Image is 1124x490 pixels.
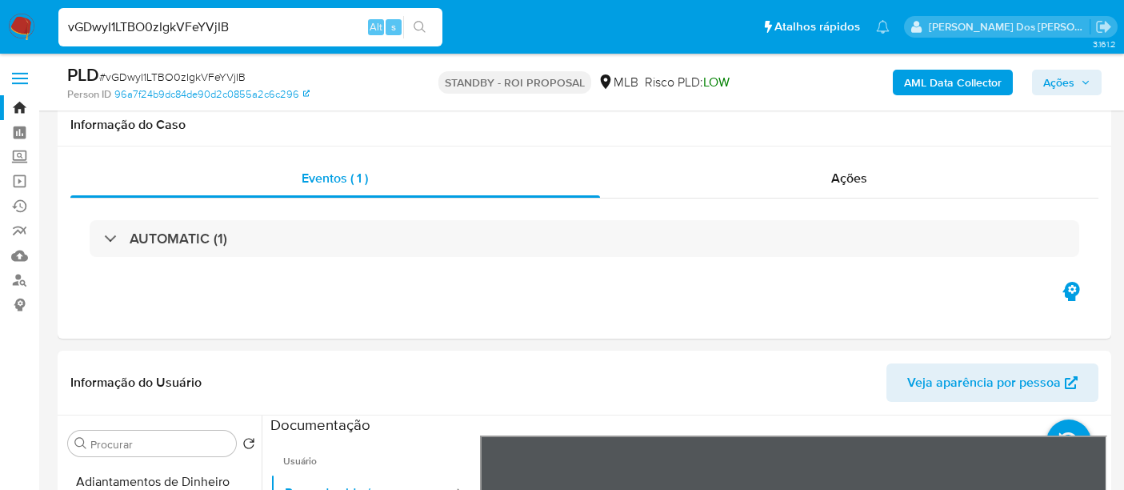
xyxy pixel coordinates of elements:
b: AML Data Collector [904,70,1002,95]
span: Alt [370,19,382,34]
div: AUTOMATIC (1) [90,220,1079,257]
b: Person ID [67,87,111,102]
b: PLD [67,62,99,87]
span: Eventos ( 1 ) [302,169,368,187]
h3: AUTOMATIC (1) [130,230,227,247]
p: renato.lopes@mercadopago.com.br [929,19,1090,34]
button: Veja aparência por pessoa [886,363,1098,402]
h1: Informação do Caso [70,117,1098,133]
a: Sair [1095,18,1112,35]
span: s [391,19,396,34]
span: Veja aparência por pessoa [907,363,1061,402]
span: Ações [831,169,867,187]
div: MLB [598,74,638,91]
button: search-icon [403,16,436,38]
a: Notificações [876,20,890,34]
span: Ações [1043,70,1074,95]
button: Retornar ao pedido padrão [242,437,255,455]
span: LOW [703,73,730,91]
a: 96a7f24b9dc84de90d2c0855a2c6c296 [114,87,310,102]
span: Atalhos rápidos [774,18,860,35]
button: Procurar [74,437,87,450]
input: Pesquise usuários ou casos... [58,17,442,38]
h1: Informação do Usuário [70,375,202,391]
p: STANDBY - ROI PROPOSAL [438,71,591,94]
button: Ações [1032,70,1102,95]
span: # vGDwyI1LTBO0zIgkVFeYVjIB [99,69,246,85]
input: Procurar [90,437,230,452]
button: AML Data Collector [893,70,1013,95]
span: Risco PLD: [645,74,730,91]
